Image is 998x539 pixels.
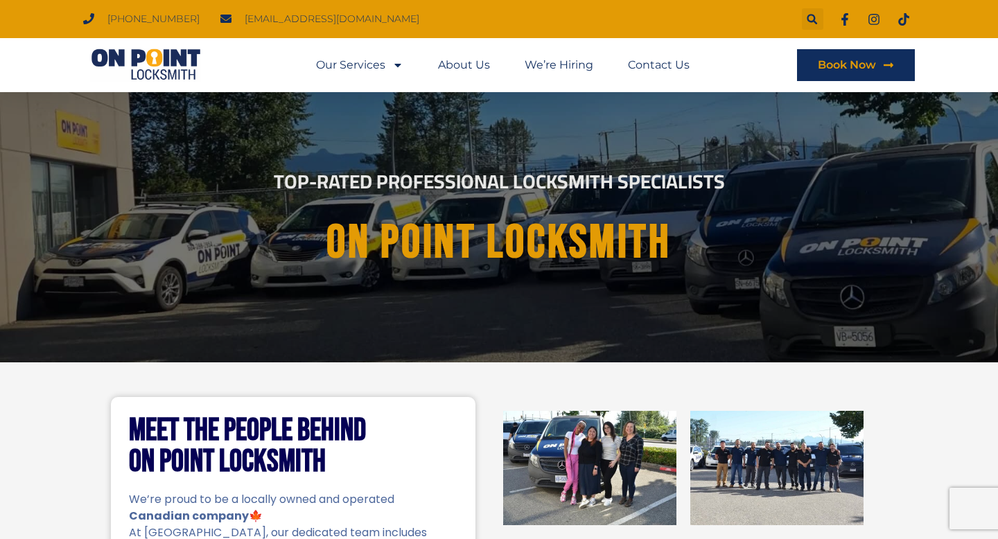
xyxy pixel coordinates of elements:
img: On Point Locksmith Port Coquitlam, BC 1 [503,411,676,525]
img: On Point Locksmith Port Coquitlam, BC 2 [690,411,864,525]
a: We’re Hiring [525,49,593,81]
h1: On point Locksmith [125,217,873,269]
span: Book Now [818,60,876,71]
a: Book Now [797,49,915,81]
nav: Menu [316,49,690,81]
strong: Canadian company [129,508,249,524]
span: [EMAIL_ADDRESS][DOMAIN_NAME] [241,10,419,28]
div: Search [802,8,823,30]
a: About Us [438,49,490,81]
h2: Top-Rated Professional Locksmith Specialists [114,172,884,191]
a: Our Services [316,49,403,81]
span: [PHONE_NUMBER] [104,10,200,28]
a: Contact Us [628,49,690,81]
p: We’re proud to be a locally owned and operated [129,491,457,508]
h2: Meet the People Behind On Point Locksmith [129,415,457,477]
